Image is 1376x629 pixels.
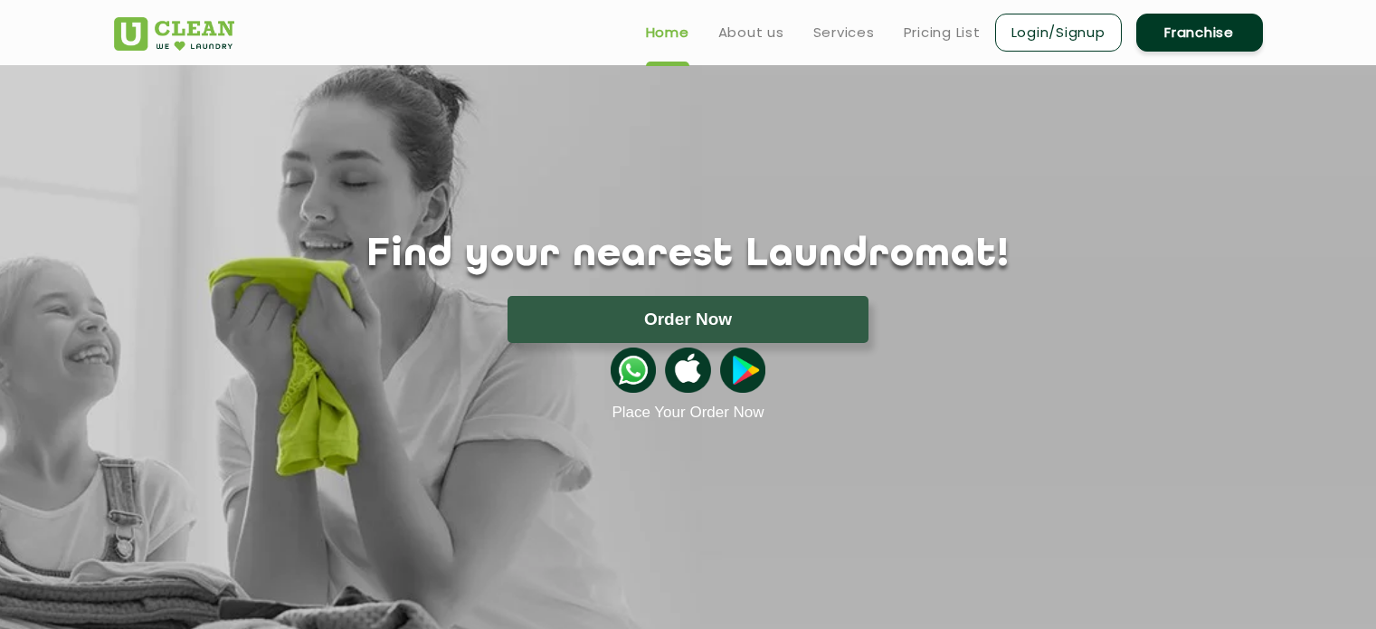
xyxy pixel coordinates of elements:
a: Home [646,22,689,43]
a: Pricing List [904,22,981,43]
a: Services [813,22,875,43]
a: Place Your Order Now [612,404,764,422]
img: whatsappicon.png [611,348,656,393]
a: Franchise [1136,14,1263,52]
a: Login/Signup [995,14,1122,52]
img: apple-icon.png [665,348,710,393]
h1: Find your nearest Laundromat! [100,233,1276,278]
img: UClean Laundry and Dry Cleaning [114,17,234,51]
button: Order Now [508,296,868,343]
a: About us [718,22,784,43]
img: playstoreicon.png [720,348,765,393]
